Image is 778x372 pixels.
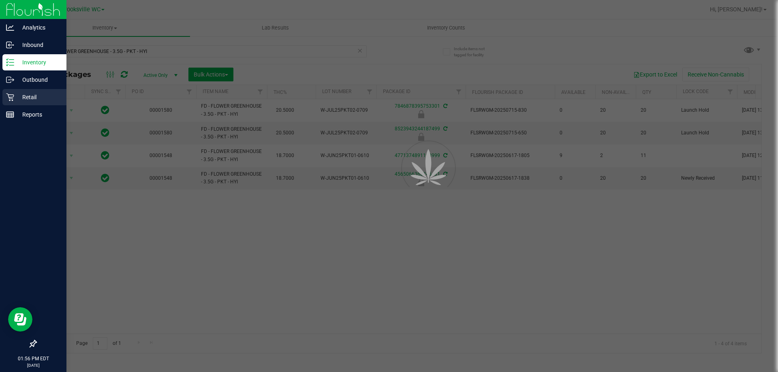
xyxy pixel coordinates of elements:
p: [DATE] [4,362,63,368]
p: 01:56 PM EDT [4,355,63,362]
p: Inventory [14,57,63,67]
iframe: Resource center [8,307,32,332]
inline-svg: Reports [6,111,14,119]
p: Inbound [14,40,63,50]
p: Retail [14,92,63,102]
inline-svg: Retail [6,93,14,101]
inline-svg: Outbound [6,76,14,84]
p: Reports [14,110,63,119]
inline-svg: Analytics [6,23,14,32]
p: Outbound [14,75,63,85]
inline-svg: Inventory [6,58,14,66]
inline-svg: Inbound [6,41,14,49]
p: Analytics [14,23,63,32]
